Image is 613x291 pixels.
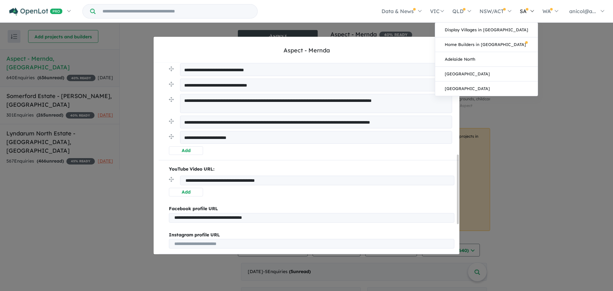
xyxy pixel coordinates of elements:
div: Aspect - Mernda [284,46,330,55]
a: Home Builders in [GEOGRAPHIC_DATA] [435,37,538,52]
a: [GEOGRAPHIC_DATA] [435,81,538,96]
b: Instagram profile URL [169,232,220,238]
button: Add [169,188,203,196]
a: Display Villages in [GEOGRAPHIC_DATA] [435,23,538,37]
input: Try estate name, suburb, builder or developer [97,4,256,18]
span: anicol@a... [569,8,596,14]
a: [GEOGRAPHIC_DATA] [435,67,538,81]
img: drag.svg [169,119,174,124]
a: Adelaide North [435,52,538,67]
img: drag.svg [169,177,174,182]
img: drag.svg [169,66,174,71]
button: Add [169,146,203,155]
img: drag.svg [169,82,174,87]
img: drag.svg [169,97,174,102]
img: drag.svg [169,134,174,139]
img: Openlot PRO Logo White [9,8,63,16]
p: YouTube Video URL: [169,165,454,173]
b: Facebook profile URL [169,206,218,211]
